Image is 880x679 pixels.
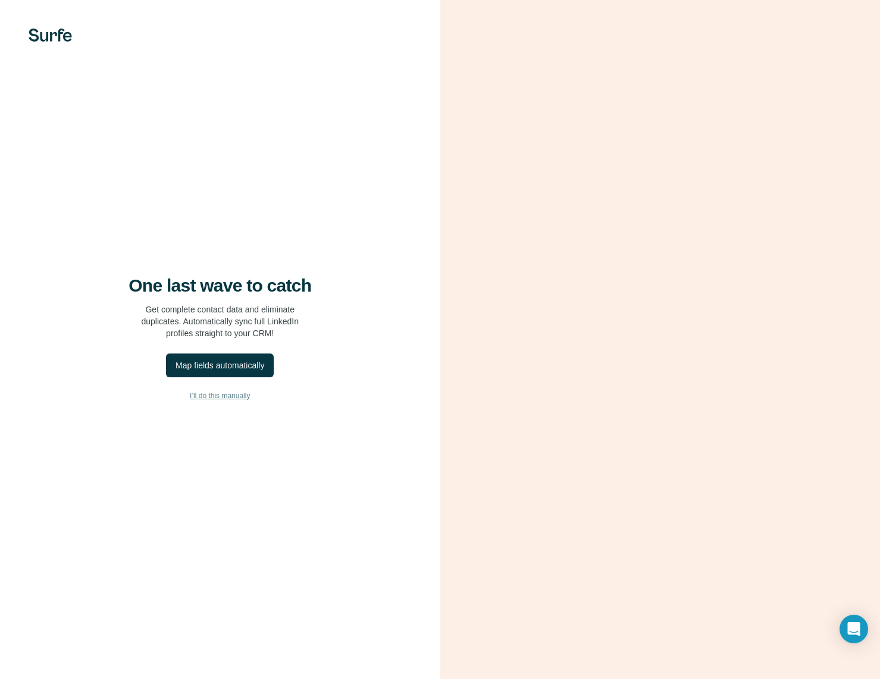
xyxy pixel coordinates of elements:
[141,303,299,339] p: Get complete contact data and eliminate duplicates. Automatically sync full LinkedIn profiles str...
[29,29,72,42] img: Surfe's logo
[190,390,250,401] span: I’ll do this manually
[24,387,416,405] button: I’ll do this manually
[166,353,274,377] button: Map fields automatically
[129,275,311,296] h4: One last wave to catch
[176,359,264,371] div: Map fields automatically
[840,615,868,643] div: Open Intercom Messenger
